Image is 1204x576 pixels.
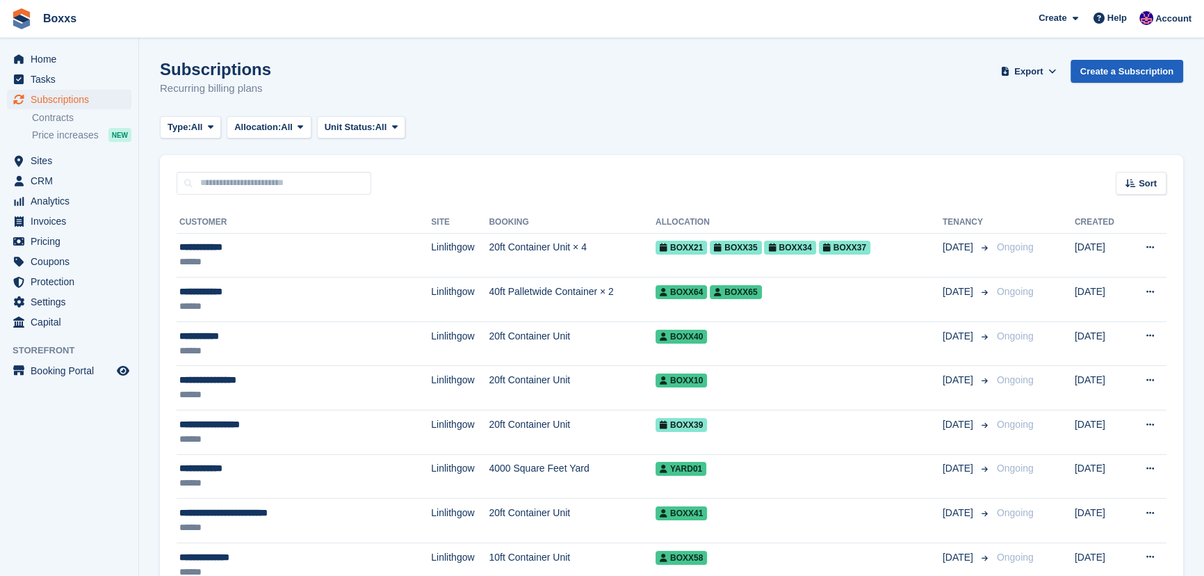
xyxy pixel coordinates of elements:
[7,171,131,191] a: menu
[1139,11,1153,25] img: Jamie Malcolm
[710,285,761,299] span: Boxx65
[191,120,203,134] span: All
[998,60,1059,83] button: Export
[1075,278,1128,322] td: [DATE]
[31,70,114,89] span: Tasks
[31,191,114,211] span: Analytics
[7,361,131,381] a: menu
[108,128,131,142] div: NEW
[7,211,131,231] a: menu
[431,321,489,366] td: Linlithgow
[227,116,311,139] button: Allocation: All
[1155,12,1191,26] span: Account
[489,233,656,278] td: 20ft Container Unit × 4
[1075,410,1128,455] td: [DATE]
[489,499,656,543] td: 20ft Container Unit
[1075,211,1128,234] th: Created
[431,499,489,543] td: Linlithgow
[1107,11,1127,25] span: Help
[656,462,706,476] span: Yard01
[997,286,1034,297] span: Ongoing
[489,410,656,455] td: 20ft Container Unit
[325,120,375,134] span: Unit Status:
[7,252,131,271] a: menu
[656,418,707,432] span: Boxx39
[656,241,707,255] span: Boxx21
[31,272,114,291] span: Protection
[38,7,82,30] a: Boxxs
[997,552,1034,563] span: Ongoing
[7,90,131,109] a: menu
[1075,454,1128,499] td: [DATE]
[7,272,131,291] a: menu
[997,463,1034,474] span: Ongoing
[764,241,815,255] span: Boxx34
[7,232,131,251] a: menu
[997,507,1034,518] span: Ongoing
[997,374,1034,385] span: Ongoing
[431,278,489,322] td: Linlithgow
[31,361,114,381] span: Booking Portal
[656,330,707,344] span: Boxx40
[997,241,1034,253] span: Ongoing
[31,292,114,312] span: Settings
[819,241,870,255] span: Boxx37
[160,116,221,139] button: Type: All
[31,90,114,109] span: Subscriptions
[32,111,131,125] a: Contracts
[710,241,761,255] span: Boxx35
[160,60,271,79] h1: Subscriptions
[943,373,976,387] span: [DATE]
[1014,65,1043,79] span: Export
[431,366,489,410] td: Linlithgow
[1071,60,1183,83] a: Create a Subscription
[31,151,114,170] span: Sites
[431,410,489,455] td: Linlithgow
[656,285,707,299] span: Boxx64
[943,329,976,344] span: [DATE]
[32,127,131,143] a: Price increases NEW
[1075,499,1128,543] td: [DATE]
[943,550,976,565] span: [DATE]
[31,49,114,69] span: Home
[7,70,131,89] a: menu
[431,233,489,278] td: Linlithgow
[1139,177,1157,191] span: Sort
[1075,233,1128,278] td: [DATE]
[31,232,114,251] span: Pricing
[317,116,405,139] button: Unit Status: All
[656,211,943,234] th: Allocation
[943,240,976,255] span: [DATE]
[11,8,32,29] img: stora-icon-8386f47178a22dfd0bd8f6a31ec36ba5ce8667c1dd55bd0f319d3a0aa187defe.svg
[7,191,131,211] a: menu
[32,129,99,142] span: Price increases
[431,211,489,234] th: Site
[656,506,707,520] span: Boxx41
[31,252,114,271] span: Coupons
[656,551,707,565] span: Boxx58
[160,81,271,97] p: Recurring billing plans
[489,211,656,234] th: Booking
[997,330,1034,342] span: Ongoing
[115,362,131,379] a: Preview store
[234,120,281,134] span: Allocation:
[489,366,656,410] td: 20ft Container Unit
[489,278,656,322] td: 40ft Palletwide Container × 2
[489,454,656,499] td: 4000 Square Feet Yard
[943,285,976,299] span: [DATE]
[168,120,191,134] span: Type:
[1075,366,1128,410] td: [DATE]
[1075,321,1128,366] td: [DATE]
[1039,11,1066,25] span: Create
[7,151,131,170] a: menu
[281,120,293,134] span: All
[31,312,114,332] span: Capital
[997,419,1034,430] span: Ongoing
[943,211,991,234] th: Tenancy
[31,211,114,231] span: Invoices
[431,454,489,499] td: Linlithgow
[31,171,114,191] span: CRM
[943,506,976,520] span: [DATE]
[7,312,131,332] a: menu
[7,49,131,69] a: menu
